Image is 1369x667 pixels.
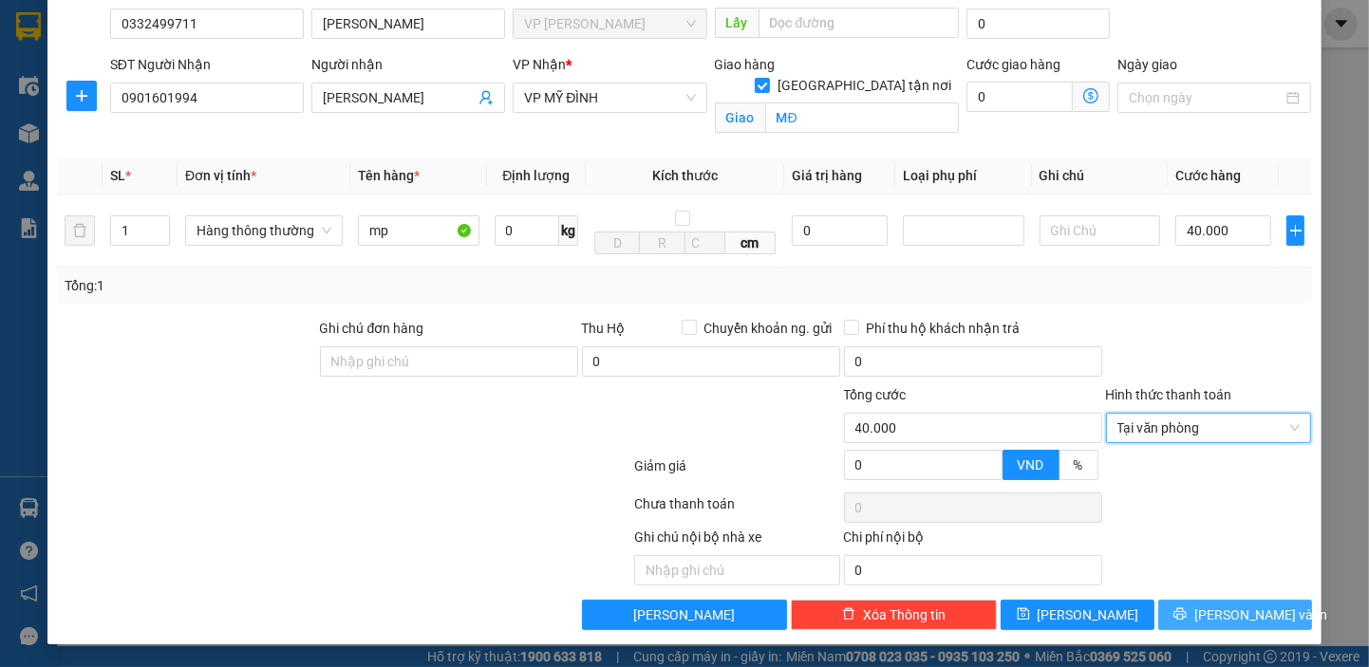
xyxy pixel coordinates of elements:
[66,81,97,111] button: plus
[185,168,256,183] span: Đơn vị tính
[1032,157,1168,195] th: Ghi chú
[715,57,776,72] span: Giao hàng
[1106,387,1232,402] label: Hình thức thanh toán
[986,453,998,464] span: up
[1194,604,1327,625] span: [PERSON_NAME] và In
[110,54,304,75] div: SĐT Người Nhận
[582,321,626,336] span: Thu Hộ
[65,215,95,246] button: delete
[52,81,205,130] span: [GEOGRAPHIC_DATA], [GEOGRAPHIC_DATA] ↔ [GEOGRAPHIC_DATA]
[358,215,479,246] input: VD: Bàn, Ghế
[792,215,889,246] input: 0
[524,9,695,38] span: VP Xuân Hội
[1038,604,1139,625] span: [PERSON_NAME]
[559,215,578,246] span: kg
[895,157,1031,195] th: Loại phụ phí
[1017,607,1030,622] span: save
[502,168,570,183] span: Định lượng
[842,607,855,622] span: delete
[715,102,765,133] span: Giao
[148,231,169,245] span: Decrease Value
[10,77,49,171] img: logo
[632,455,842,489] div: Giảm giá
[320,321,424,336] label: Ghi chú đơn hàng
[634,604,736,625] span: [PERSON_NAME]
[1117,57,1177,72] label: Ngày giao
[154,219,165,231] span: up
[1175,168,1241,183] span: Cước hàng
[792,168,862,183] span: Giá trị hàng
[844,527,1102,555] div: Chi phí nội bộ
[311,54,505,75] div: Người nhận
[652,168,718,183] span: Kích thước
[110,168,125,183] span: SL
[1158,600,1312,630] button: printer[PERSON_NAME] và In
[1173,607,1187,622] span: printer
[715,8,759,38] span: Lấy
[632,493,842,527] div: Chưa thanh toán
[966,57,1060,72] label: Cước giao hàng
[725,232,776,254] span: cm
[1129,87,1283,108] input: Ngày giao
[1117,414,1301,442] span: Tại văn phòng
[966,9,1110,39] input: Cước lấy hàng
[60,15,197,77] strong: CHUYỂN PHÁT NHANH AN PHÚ QUÝ
[1083,88,1098,103] span: dollar-circle
[1001,600,1154,630] button: save[PERSON_NAME]
[697,318,840,339] span: Chuyển khoản ng. gửi
[634,555,840,585] input: Nhập ghi chú
[358,168,420,183] span: Tên hàng
[320,346,578,377] input: Ghi chú đơn hàng
[844,387,907,402] span: Tổng cước
[65,275,529,296] div: Tổng: 1
[1286,215,1303,246] button: plus
[594,232,640,254] input: D
[759,8,959,38] input: Dọc đường
[154,232,165,244] span: down
[1040,215,1160,246] input: Ghi Chú
[478,90,494,105] span: user-add
[197,216,331,245] span: Hàng thông thường
[1289,422,1301,434] span: close-circle
[981,451,1002,465] span: Increase Value
[582,600,788,630] button: [PERSON_NAME]
[524,83,695,112] span: VP MỸ ĐÌNH
[981,465,1002,479] span: Decrease Value
[1074,457,1083,472] span: %
[966,82,1073,112] input: Cước giao hàng
[148,216,169,231] span: Increase Value
[986,467,998,478] span: down
[859,318,1028,339] span: Phí thu hộ khách nhận trả
[1287,223,1303,238] span: plus
[684,232,725,254] input: C
[513,57,566,72] span: VP Nhận
[639,232,684,254] input: R
[765,102,959,133] input: Giao tận nơi
[1018,457,1044,472] span: VND
[791,600,997,630] button: deleteXóa Thông tin
[67,88,96,103] span: plus
[770,75,959,96] span: [GEOGRAPHIC_DATA] tận nơi
[863,604,946,625] span: Xóa Thông tin
[634,527,840,555] div: Ghi chú nội bộ nhà xe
